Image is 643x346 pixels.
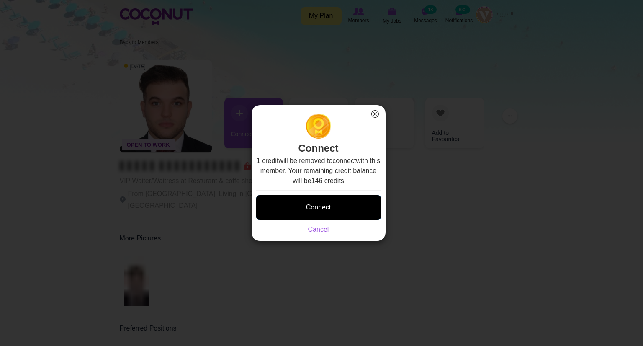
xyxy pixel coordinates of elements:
a: Cancel [308,226,329,233]
b: 1 credit [257,157,278,164]
h2: Connect [256,114,381,156]
div: will be removed to with this member. Your remaining credit balance will be [256,156,381,235]
b: 146 credits [311,177,344,184]
b: connect [332,157,356,164]
button: Close [370,108,381,119]
button: Connect [256,195,381,220]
